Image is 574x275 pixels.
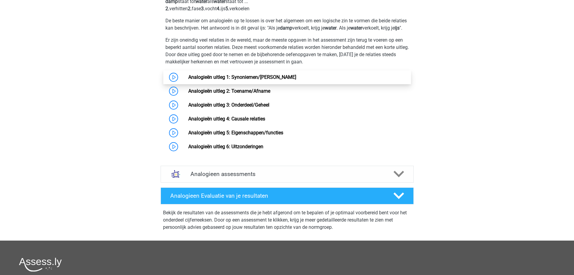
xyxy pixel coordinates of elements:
a: assessments Analogieen assessments [158,166,416,183]
a: Analogieën uitleg 5: Eigenschappen/functies [188,130,283,136]
a: Analogieën uitleg 2: Toename/Afname [188,88,270,94]
b: 3. [201,6,205,11]
b: damp [280,25,292,31]
p: Er zijn oneindig veel relaties in de wereld, maar de meeste opgaven in het assessment zijn terug ... [165,37,409,66]
b: 2. [188,6,192,11]
p: Bekijk de resultaten van de assessments die je hebt afgerond om te bepalen of je optimaal voorber... [163,209,411,231]
a: Analogieën uitleg 4: Causale relaties [188,116,265,122]
p: De beste manier om analogieën op te lossen is over het algemeen om een logische zin te vormen die... [165,17,409,32]
h4: Analogieen Evaluatie van je resultaten [170,192,384,199]
b: ijs [395,25,400,31]
b: 2. [165,6,169,11]
b: 5. [225,6,229,11]
h4: Analogieen assessments [190,171,384,177]
b: water [350,25,362,31]
b: 4. [217,6,221,11]
a: Analogieën uitleg 6: Uitzonderingen [188,144,263,149]
a: Analogieën uitleg 1: Synoniemen/[PERSON_NAME] [188,74,296,80]
img: Assessly logo [19,257,62,272]
b: water [325,25,337,31]
img: analogieen assessments [168,166,183,182]
a: Analogieën uitleg 3: Onderdeel/Geheel [188,102,269,108]
a: Analogieen Evaluatie van je resultaten [158,187,416,204]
